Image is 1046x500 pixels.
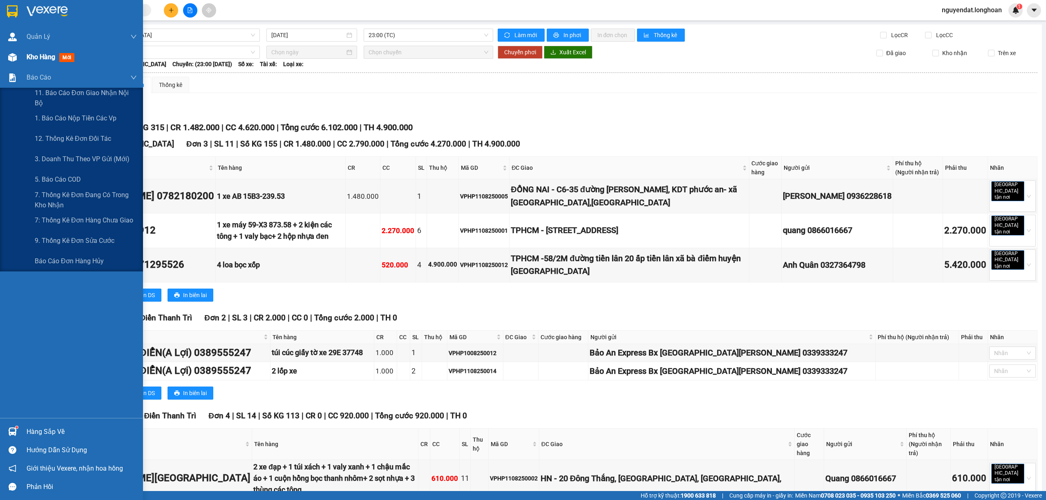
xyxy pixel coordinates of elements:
[654,31,678,40] span: Thống kê
[35,215,133,225] span: 7: Thống kê đơn hàng chưa giao
[431,473,458,484] div: 610.000
[681,492,716,499] strong: 1900 633 818
[422,331,447,344] th: Thu hộ
[71,18,150,32] span: CÔNG TY TNHH CHUYỂN PHÁT NHANH BẢO AN
[217,191,344,202] div: 1 xe AB 15B3-239.53
[427,157,459,179] th: Thu hộ
[511,183,748,209] div: ĐỒNG NAI - C6-35 đường [PERSON_NAME], KDT phước an- xã [GEOGRAPHIC_DATA],[GEOGRAPHIC_DATA]
[952,471,986,486] div: 610.000
[1011,264,1015,268] span: close
[729,491,793,500] span: Cung cấp máy in - giấy in:
[504,32,511,39] span: sync
[417,191,425,202] div: 1
[54,4,162,15] strong: PHIẾU DÁN LÊN HÀNG
[35,236,114,246] span: 9. Thống kê đơn sửa cước
[272,365,372,377] div: 2 lốp xe
[374,331,397,344] th: CR
[279,139,282,149] span: |
[547,29,589,42] button: printerIn phơi
[238,60,254,69] span: Số xe:
[183,389,207,398] span: In biên lai
[387,139,389,149] span: |
[795,429,824,460] th: Cước giao hàng
[258,411,260,420] span: |
[935,5,1008,15] span: nguyendat.longhoan
[990,440,1035,449] div: Nhãn
[262,411,299,420] span: Số KG 113
[210,139,212,149] span: |
[461,473,469,484] div: 11
[221,122,224,132] span: |
[328,411,369,420] span: CC 920.000
[1027,3,1041,18] button: caret-down
[8,73,17,82] img: solution-icon
[174,390,180,397] span: printer
[283,60,304,69] span: Loại xe:
[428,260,457,270] div: 4.900.000
[126,122,164,132] span: Số KG 315
[541,472,793,485] div: HN - 20 Đông Thắng, [GEOGRAPHIC_DATA], [GEOGRAPHIC_DATA],
[559,48,586,57] span: Xuất Excel
[375,411,444,420] span: Tổng cước 920.000
[430,429,460,460] th: CC
[459,213,510,248] td: VPHP1108250001
[411,347,421,358] div: 1
[142,389,155,398] span: In DS
[991,464,1024,484] span: [GEOGRAPHIC_DATA] tận nơi
[369,29,489,41] span: 23:00 (TC)
[35,133,111,144] span: 12. Thống kê đơn đối tác
[449,333,495,342] span: Mã GD
[939,49,970,58] span: Kho nhận
[187,7,193,13] span: file-add
[277,122,279,132] span: |
[990,333,1035,342] div: Nhãn
[375,366,396,377] div: 1.000
[16,426,18,429] sup: 1
[641,491,716,500] span: Hỗ trợ kỹ thuật:
[461,163,501,172] span: Mã GD
[943,157,988,179] th: Phải thu
[79,333,262,342] span: Người nhận
[991,181,1024,201] span: [GEOGRAPHIC_DATA] tận nơi
[27,31,50,42] span: Quản Lý
[898,494,900,497] span: ⚪️
[271,31,345,40] input: 11/08/2025
[27,481,137,493] div: Phản hồi
[449,367,502,376] div: VPHP1108250014
[590,347,874,359] div: Bảo An Express Bx [GEOGRAPHIC_DATA][PERSON_NAME] 0339333247
[27,53,55,61] span: Kho hàng
[498,46,543,59] button: Chuyển phơi
[369,46,489,58] span: Chọn chuyến
[590,365,874,378] div: Bảo An Express Bx [GEOGRAPHIC_DATA][PERSON_NAME] 0339333247
[459,179,510,213] td: VPHP1108250005
[382,225,414,236] div: 2.270.000
[253,461,417,496] div: 2 xe đạp + 1 túi xách + 1 valy xanh + 1 chậu mắc áo + 1 cuộn hồng bọc thanh nhôm+ 2 sọt nhựa + 3 ...
[8,33,17,41] img: warehouse-icon
[637,29,685,42] button: bar-chartThống kê
[512,163,741,172] span: ĐC Giao
[217,259,344,271] div: 4 loa bọc xốp
[446,411,448,420] span: |
[544,46,592,59] button: downloadXuất Excel
[217,219,344,242] div: 1 xe máy 59-X3 873.58 + 2 kiện các tông + 1 valy bạc+ 2 hộp nhựa đen
[376,313,378,322] span: |
[460,226,508,235] div: VPHP1108250001
[514,31,538,40] span: Làm mới
[821,492,896,499] strong: 0708 023 035 - 0935 103 250
[204,313,226,322] span: Đơn 2
[168,289,213,302] button: printerIn biên lai
[35,88,137,108] span: 11. Báo cáo đơn giao nhận nội bộ
[991,250,1024,270] span: [GEOGRAPHIC_DATA] tận nơi
[418,429,430,460] th: CR
[783,190,892,202] div: [PERSON_NAME] 0936228618
[491,440,531,449] span: Mã GD
[951,429,988,460] th: Phải thu
[995,49,1019,58] span: Trên xe
[360,122,362,132] span: |
[236,411,256,420] span: SL 14
[364,122,413,132] span: TH 4.900.000
[78,223,214,238] div: Tận 0379200912
[1017,4,1022,9] sup: 1
[1011,230,1015,234] span: close
[876,331,959,344] th: Phí thu hộ (Người nhận trả)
